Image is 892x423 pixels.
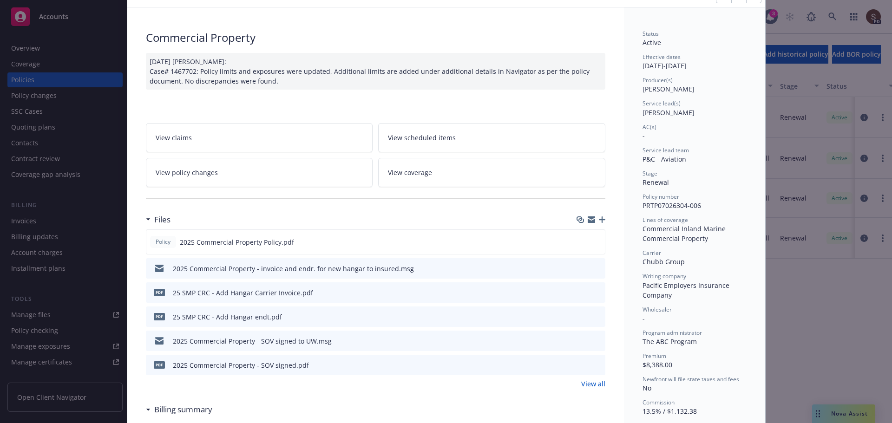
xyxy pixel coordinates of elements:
a: View coverage [378,158,605,187]
a: View claims [146,123,373,152]
span: 2025 Commercial Property Policy.pdf [180,237,294,247]
button: preview file [593,264,602,273]
div: Commercial Property [146,30,605,46]
span: - [643,314,645,323]
span: View policy changes [156,168,218,177]
span: AC(s) [643,123,656,131]
span: pdf [154,313,165,320]
span: The ABC Program [643,337,697,346]
span: Service lead team [643,146,689,154]
span: View claims [156,133,192,143]
span: Newfront will file state taxes and fees [643,375,739,383]
button: preview file [593,312,602,322]
span: Premium [643,352,666,360]
a: View scheduled items [378,123,605,152]
span: Active [643,38,661,47]
span: View scheduled items [388,133,456,143]
button: download file [578,264,586,273]
span: $8,388.00 [643,360,672,369]
span: [PERSON_NAME] [643,85,695,93]
span: pdf [154,289,165,296]
div: 2025 Commercial Property - SOV signed to UW.msg [173,336,332,346]
span: Pacific Employers Insurance Company [643,281,731,299]
span: Status [643,30,659,38]
span: Service lead(s) [643,99,681,107]
span: Stage [643,169,657,177]
button: download file [578,360,586,370]
div: Billing summary [146,403,212,416]
div: 2025 Commercial Property - invoice and endr. for new hangar to insured.msg [173,264,414,273]
span: Lines of coverage [643,216,688,224]
span: - [643,131,645,140]
span: Policy [154,238,172,246]
span: PRTP07026304-006 [643,201,701,210]
span: Policy number [643,193,679,201]
span: pdf [154,361,165,368]
div: 2025 Commercial Property - SOV signed.pdf [173,360,309,370]
div: [DATE] - [DATE] [643,53,747,71]
span: Writing company [643,272,686,280]
button: preview file [593,336,602,346]
span: View coverage [388,168,432,177]
div: [DATE] [PERSON_NAME]: Case# 1467702: Policy limits and exposures were updated, Additional limits ... [146,53,605,90]
span: Carrier [643,249,661,257]
div: Files [146,214,171,226]
span: Wholesaler [643,306,672,313]
a: View policy changes [146,158,373,187]
button: download file [578,288,586,298]
span: No [643,384,651,392]
div: Commercial Property [643,234,747,243]
a: View all [581,379,605,389]
button: preview file [593,360,602,370]
div: Commercial Inland Marine [643,224,747,234]
span: Program administrator [643,329,702,337]
button: download file [578,237,585,247]
button: download file [578,336,586,346]
span: Producer(s) [643,76,673,84]
h3: Files [154,214,171,226]
div: 25 SMP CRC - Add Hangar Carrier Invoice.pdf [173,288,313,298]
span: [PERSON_NAME] [643,108,695,117]
span: Effective dates [643,53,681,61]
button: preview file [593,237,601,247]
span: P&C - Aviation [643,155,686,163]
button: download file [578,312,586,322]
span: Commission [643,398,675,406]
span: Chubb Group [643,257,685,266]
span: Renewal [643,178,669,187]
button: preview file [593,288,602,298]
span: 13.5% / $1,132.38 [643,407,697,416]
div: 25 SMP CRC - Add Hangar endt.pdf [173,312,282,322]
h3: Billing summary [154,403,212,416]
